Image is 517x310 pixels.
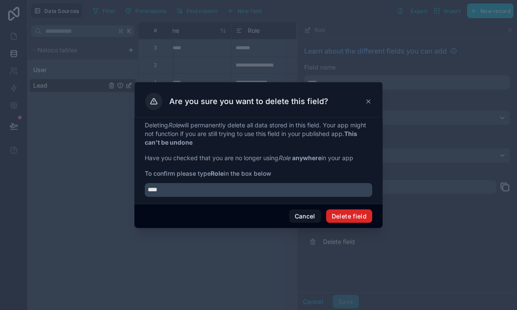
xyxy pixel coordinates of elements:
h3: Are you sure you want to delete this field? [169,96,328,107]
strong: anywhere [292,154,321,161]
strong: Role [211,170,224,177]
p: Have you checked that you are no longer using in your app [145,154,372,162]
span: To confirm please type in the box below [145,169,372,178]
em: Role [168,121,180,129]
button: Cancel [289,209,321,223]
p: Deleting will permanently delete all data stored in this field. Your app might not function if yo... [145,121,372,147]
button: Delete field [326,209,372,223]
em: Role [278,154,290,161]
